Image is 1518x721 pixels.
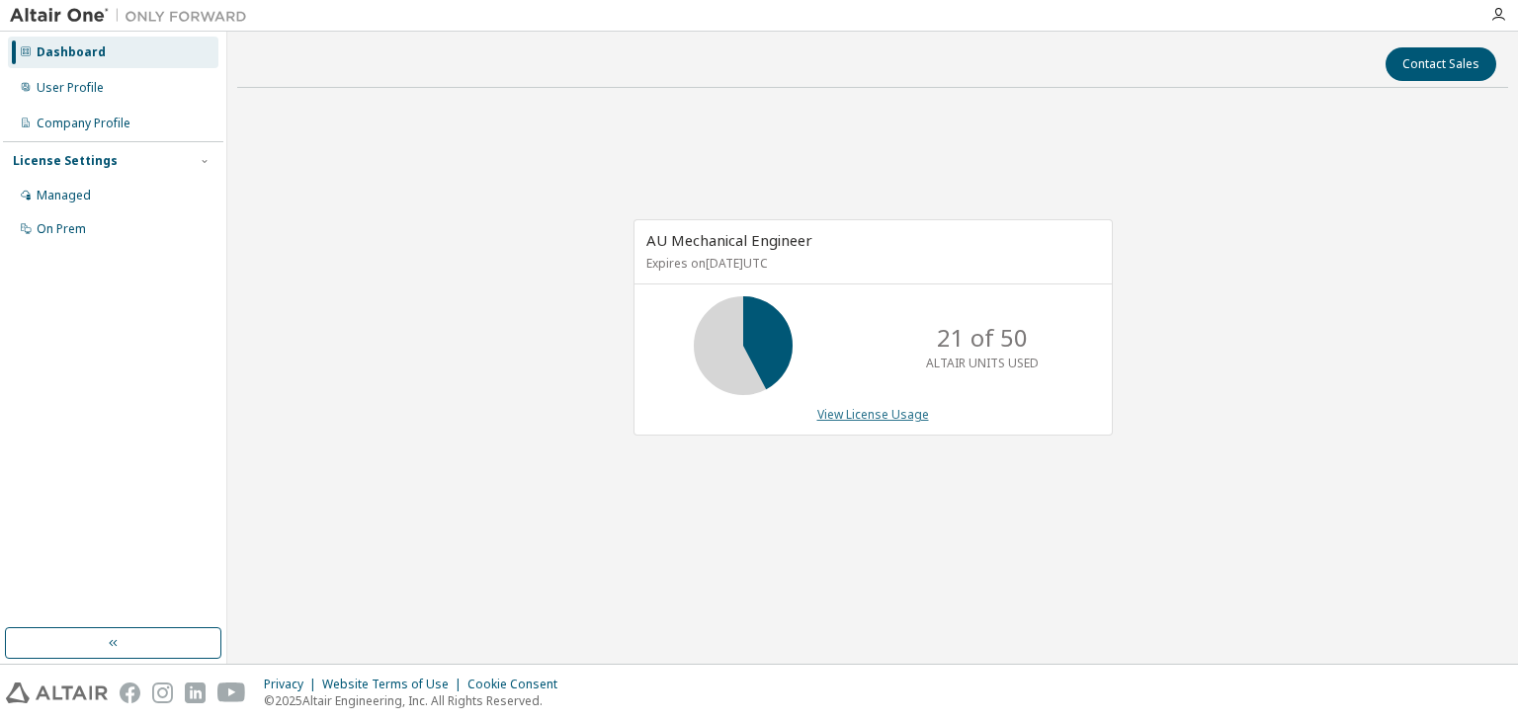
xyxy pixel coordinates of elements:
img: linkedin.svg [185,682,206,703]
span: AU Mechanical Engineer [646,230,812,250]
div: Website Terms of Use [322,677,467,692]
p: © 2025 Altair Engineering, Inc. All Rights Reserved. [264,692,569,709]
div: Managed [37,188,91,203]
div: License Settings [13,153,118,169]
img: youtube.svg [217,682,246,703]
p: 21 of 50 [937,321,1028,355]
div: Cookie Consent [467,677,569,692]
img: instagram.svg [152,682,173,703]
button: Contact Sales [1386,47,1496,81]
div: User Profile [37,80,104,96]
img: Altair One [10,6,257,26]
p: ALTAIR UNITS USED [926,355,1039,371]
p: Expires on [DATE] UTC [646,255,1095,272]
img: facebook.svg [120,682,140,703]
div: On Prem [37,221,86,237]
div: Company Profile [37,116,130,131]
a: View License Usage [817,406,929,423]
div: Privacy [264,677,322,692]
div: Dashboard [37,44,106,60]
img: altair_logo.svg [6,682,108,703]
